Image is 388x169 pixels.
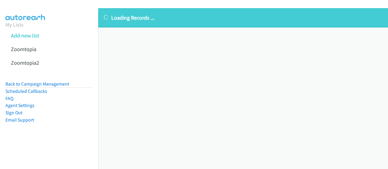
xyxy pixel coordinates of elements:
[11,32,39,39] a: Add new list
[104,14,383,22] p: Loading Records ...
[5,88,47,94] a: Scheduled Callbacks
[5,96,13,101] a: FAQ
[5,21,24,28] a: My Lists
[5,102,35,108] a: Agent Settings
[5,110,22,115] a: Sign Out
[11,59,39,66] a: Zoomtopia2
[11,46,36,53] a: Zoomtopia
[5,117,34,123] a: Email Support
[5,81,69,87] a: Back to Campaign Management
